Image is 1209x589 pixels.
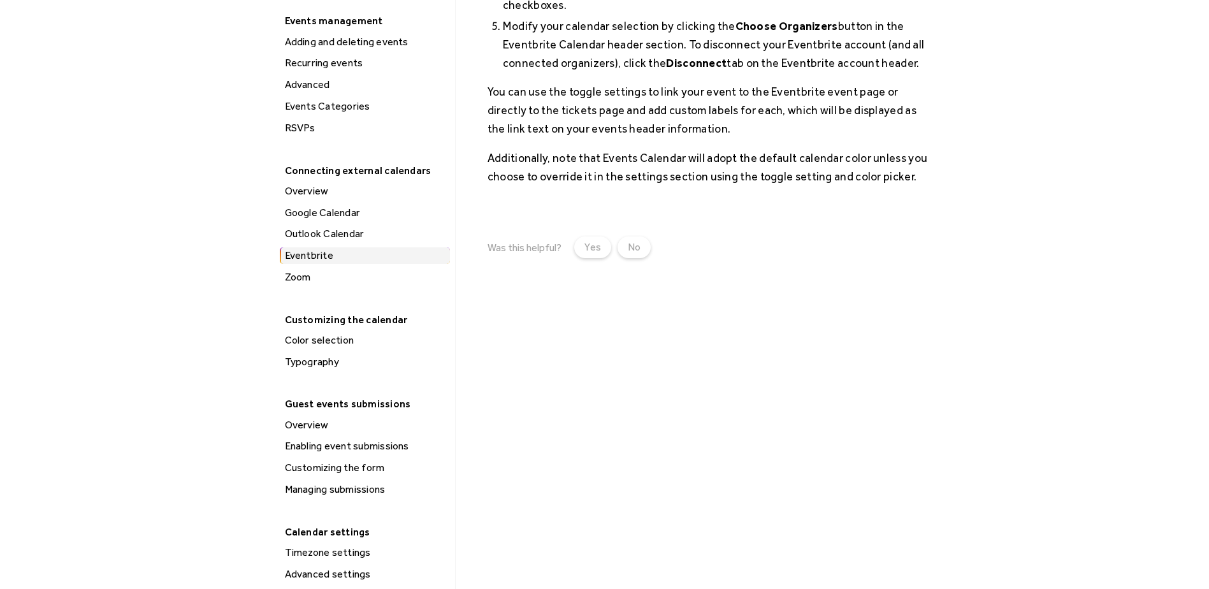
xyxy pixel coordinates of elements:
a: Managing submissions [280,481,450,498]
div: Zoom [281,269,450,286]
div: Google Calendar [281,205,450,221]
a: Yes [574,236,611,258]
div: Outlook Calendar [281,226,450,242]
div: No [628,240,641,255]
div: Overview [281,417,450,433]
a: Enabling event submissions [280,438,450,454]
p: You can use the toggle settings to link your event to the Eventbrite event page or directly to th... [488,82,931,138]
div: Yes [584,240,601,255]
a: Events Categories [280,98,450,115]
a: Overview [280,417,450,433]
div: Managing submissions [281,481,450,498]
a: Timezone settings [280,544,450,561]
a: Eventbrite [280,247,450,264]
li: Modify your calendar selection by clicking the button in the Eventbrite Calendar header section. ... [503,17,931,72]
a: Google Calendar [280,205,450,221]
div: Recurring events [281,55,450,71]
div: RSVPs [281,120,450,136]
a: Overview [280,183,450,200]
div: Typography [281,354,450,370]
a: RSVPs [280,120,450,136]
strong: Choose Organizers [735,19,838,33]
div: Adding and deleting events [281,34,450,50]
div: Guest events submissions [279,394,449,414]
div: Eventbrite [281,247,450,264]
div: Advanced [281,76,450,93]
a: Advanced settings [280,566,450,583]
p: Additionally, note that Events Calendar will adopt the default calendar color unless you choose t... [488,149,931,185]
a: Customizing the form [280,460,450,476]
div: Advanced settings [281,566,450,583]
div: Overview [281,183,450,200]
div: Calendar settings [279,522,449,542]
div: Enabling event submissions [281,438,450,454]
a: Advanced [280,76,450,93]
div: Timezone settings [281,544,450,561]
div: Events Categories [281,98,450,115]
div: Color selection [281,332,450,349]
a: No [618,236,651,258]
div: Customizing the form [281,460,450,476]
a: Outlook Calendar [280,226,450,242]
a: Recurring events [280,55,450,71]
div: Events management [279,11,449,31]
strong: Disconnect [666,56,727,69]
a: Color selection [280,332,450,349]
a: Adding and deleting events [280,34,450,50]
a: Zoom [280,269,450,286]
a: Typography [280,354,450,370]
div: Was this helpful? [488,242,561,254]
div: Connecting external calendars [279,161,449,180]
div: Customizing the calendar [279,310,449,330]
